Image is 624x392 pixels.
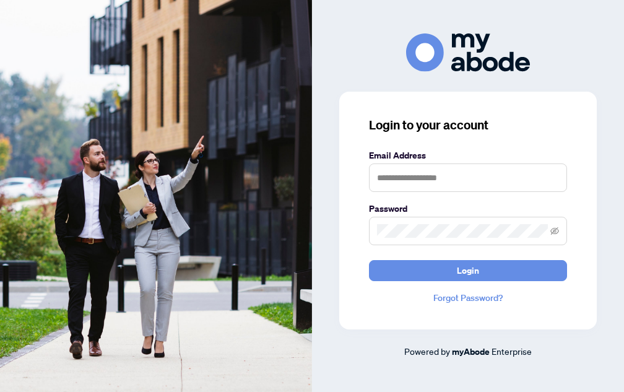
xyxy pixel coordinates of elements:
[457,261,479,281] span: Login
[369,291,567,305] a: Forgot Password?
[406,33,530,71] img: ma-logo
[369,149,567,162] label: Email Address
[550,227,559,235] span: eye-invisible
[369,202,567,216] label: Password
[369,116,567,134] h3: Login to your account
[369,260,567,281] button: Login
[452,345,490,359] a: myAbode
[404,346,450,357] span: Powered by
[492,346,532,357] span: Enterprise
